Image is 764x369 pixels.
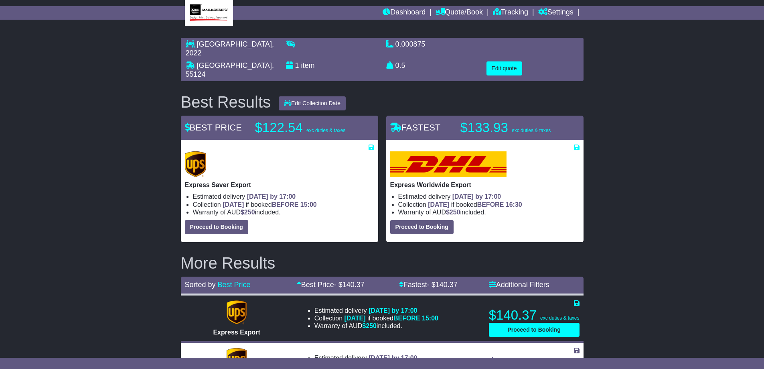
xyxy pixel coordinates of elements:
span: [DATE] by 17:00 [369,307,417,314]
li: Estimated delivery [314,354,438,362]
span: [DATE] by 17:00 [369,355,417,361]
a: Best Price [218,281,251,289]
span: [DATE] by 17:00 [247,193,296,200]
span: , 55124 [186,61,274,78]
span: $ [362,322,377,329]
span: 140.37 [342,281,365,289]
span: BEFORE [477,201,504,208]
span: Express Export [213,329,260,336]
p: $122.54 [255,120,355,136]
span: exc duties & taxes [512,128,551,133]
span: 0.000875 [395,40,426,48]
li: Collection [314,314,438,322]
span: , 2022 [186,40,274,57]
a: Fastest- $140.37 [399,281,458,289]
a: Tracking [493,6,528,20]
li: Warranty of AUD included. [193,208,374,216]
span: [DATE] by 17:00 [452,193,501,200]
li: Warranty of AUD included. [314,322,438,330]
li: Collection [398,201,580,208]
div: Best Results [177,93,275,111]
span: - $ [427,281,458,289]
img: UPS (new): Express Export [227,300,247,324]
li: Estimated delivery [398,193,580,200]
span: 1 [295,61,299,69]
span: 250 [450,209,460,216]
span: BEST PRICE [185,122,242,133]
a: Dashboard [383,6,426,20]
li: Estimated delivery [314,307,438,314]
span: if booked [345,315,438,322]
p: $140.37 [489,307,580,323]
span: if booked [223,201,316,208]
span: BEFORE [393,315,420,322]
span: - $ [334,281,365,289]
img: UPS (new): Express Saver Export [185,151,207,177]
span: FASTEST [390,122,441,133]
span: 250 [244,209,255,216]
a: Settings [538,6,574,20]
span: [DATE] [345,315,366,322]
button: Proceed to Booking [390,220,454,234]
a: Quote/Book [436,6,483,20]
a: Additional Filters [489,281,549,289]
span: [GEOGRAPHIC_DATA] [197,40,272,48]
span: [DATE] [223,201,244,208]
button: Edit Collection Date [279,96,346,110]
p: Express Saver Export [185,181,374,189]
span: [DATE] [428,201,449,208]
span: exc duties & taxes [306,128,345,133]
span: 15:00 [300,201,317,208]
span: exc duties & taxes [540,315,579,321]
span: 0.5 [395,61,405,69]
li: Estimated delivery [193,193,374,200]
span: 15:00 [422,315,438,322]
span: Sorted by [185,281,216,289]
button: Proceed to Booking [489,323,580,337]
span: 16:30 [506,201,522,208]
span: if booked [428,201,522,208]
span: item [301,61,315,69]
button: Edit quote [486,61,522,75]
img: DHL: Express Worldwide Export [390,151,507,177]
li: Collection [193,201,374,208]
p: Express Worldwide Export [390,181,580,189]
li: Warranty of AUD included. [398,208,580,216]
span: BEFORE [272,201,299,208]
a: Best Price- $140.37 [297,281,365,289]
span: [GEOGRAPHIC_DATA] [197,61,272,69]
h2: More Results [181,254,584,272]
span: 250 [366,322,377,329]
button: Proceed to Booking [185,220,248,234]
p: $133.93 [460,120,561,136]
span: $ [446,209,460,216]
span: 140.37 [436,281,458,289]
span: $ [241,209,255,216]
